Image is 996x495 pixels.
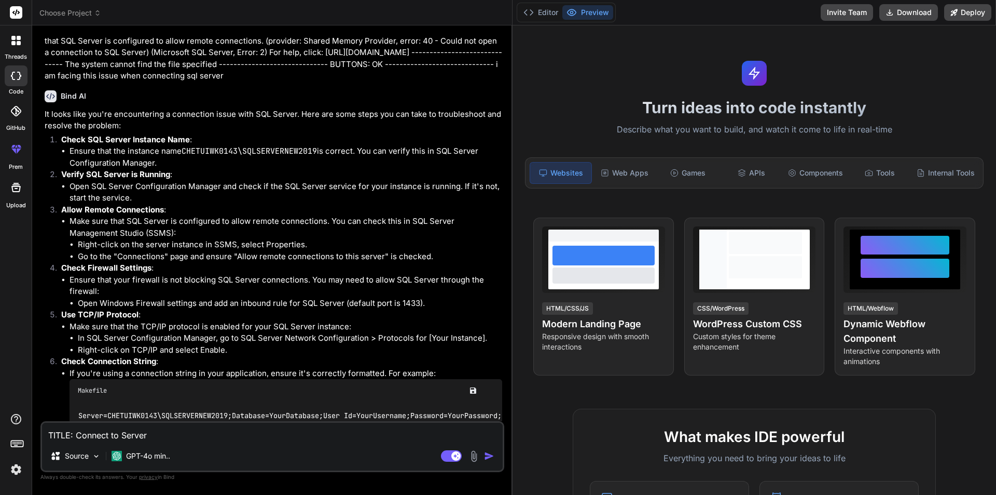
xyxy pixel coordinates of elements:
li: Open SQL Server Configuration Manager and check if the SQL Server service for your instance is ru... [70,181,502,204]
img: attachment [468,450,480,462]
span: Choose Project [39,8,101,18]
div: APIs [721,162,782,184]
strong: Use TCP/IP Protocol [61,310,139,319]
button: Preview [562,5,613,20]
li: Right-click on TCP/IP and select Enable. [78,344,502,356]
p: : [61,309,502,321]
p: : [61,356,502,368]
label: prem [9,163,23,171]
li: Open Windows Firewall settings and add an inbound rule for SQL Server (default port is 1433). [78,298,502,310]
p: Describe what you want to build, and watch it come to life in real-time [519,123,990,137]
p: : [61,204,502,216]
div: Components [784,162,847,184]
img: GPT-4o mini [112,451,122,461]
code: Server=CHETUIWK0143\SQLSERVERNEW2019;Database=YourDatabase;User Id=YourUsername;Password=YourPass... [78,410,503,421]
li: Right-click on the server instance in SSMS, select Properties. [78,239,502,251]
h4: Modern Landing Page [542,317,665,331]
div: Web Apps [594,162,655,184]
img: icon [484,451,494,461]
p: Source [65,451,89,461]
p: GPT-4o min.. [126,451,170,461]
div: HTML/CSS/JS [542,302,593,315]
div: HTML/Webflow [843,302,898,315]
img: copy [453,386,462,395]
h2: What makes IDE powerful [590,426,919,448]
h4: WordPress Custom CSS [693,317,816,331]
p: Interactive components with animations [843,346,966,367]
strong: Check SQL Server Instance Name [61,135,190,144]
p: : [61,134,502,146]
div: CSS/WordPress [693,302,749,315]
div: Internal Tools [912,162,979,184]
strong: Allow Remote Connections [61,205,164,215]
img: settings [7,461,25,478]
code: CHETUIWK0143\SQLSERVERNEW2019 [182,146,317,156]
strong: Check Firewall Settings [61,263,151,273]
p: It looks like you're encountering a connection issue with SQL Server. Here are some steps you can... [45,109,502,132]
h6: Bind AI [61,91,86,101]
h1: Turn ideas into code instantly [519,98,990,117]
li: Ensure that the instance name is correct. You can verify this in SQL Server Configuration Manager. [70,145,502,169]
strong: Verify SQL Server is Running [61,169,170,179]
div: Games [657,162,718,184]
label: code [9,87,23,96]
h4: Dynamic Webflow Component [843,317,966,346]
button: Deploy [944,4,991,21]
p: Everything you need to bring your ideas to life [590,452,919,464]
img: Pick Models [92,452,101,461]
label: threads [5,52,27,61]
span: Makefile [78,386,107,395]
p: Always double-check its answers. Your in Bind [40,472,504,482]
p: Custom styles for theme enhancement [693,331,816,352]
li: Ensure that your firewall is not blocking SQL Server connections. You may need to allow SQL Serve... [70,274,502,310]
li: If you're using a connection string in your application, ensure it's correctly formatted. For exa... [70,368,502,430]
div: Websites [530,162,592,184]
p: : [61,169,502,181]
li: Make sure that the TCP/IP protocol is enabled for your SQL Server instance: [70,321,502,356]
label: GitHub [6,124,25,132]
p: Responsive design with smooth interactions [542,331,665,352]
li: Make sure that SQL Server is configured to allow remote connections. You can check this in SQL Se... [70,216,502,262]
div: Tools [849,162,910,184]
button: Save file [466,383,480,398]
button: Invite Team [821,4,873,21]
button: Download [879,4,938,21]
button: Editor [519,5,562,20]
span: privacy [139,474,158,480]
li: In SQL Server Configuration Manager, go to SQL Server Network Configuration > Protocols for [Your... [78,332,502,344]
label: Upload [6,201,26,210]
img: Open in Browser [485,386,494,395]
p: : [61,262,502,274]
strong: Check Connection String [61,356,156,366]
li: Go to the "Connections" page and ensure "Allow remote connections to this server" is checked. [78,251,502,263]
